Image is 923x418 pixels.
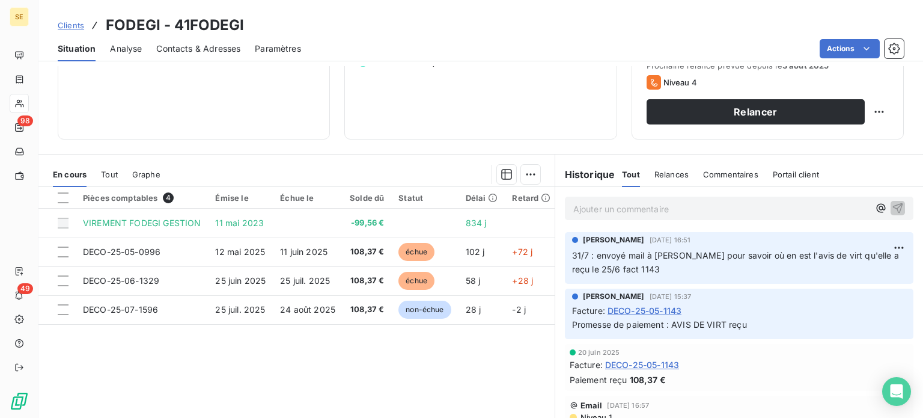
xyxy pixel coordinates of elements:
[58,43,96,55] span: Situation
[466,275,481,286] span: 58 j
[650,293,692,300] span: [DATE] 15:37
[215,247,265,257] span: 12 mai 2025
[110,43,142,55] span: Analyse
[215,218,264,228] span: 11 mai 2023
[280,193,335,203] div: Échue le
[58,19,84,31] a: Clients
[583,235,645,245] span: [PERSON_NAME]
[215,193,266,203] div: Émise le
[156,43,240,55] span: Contacts & Adresses
[350,193,384,203] div: Solde dû
[605,358,679,371] span: DECO-25-05-1143
[512,193,550,203] div: Retard
[622,170,640,179] span: Tout
[570,373,627,386] span: Paiement reçu
[647,99,865,124] button: Relancer
[398,243,434,261] span: échue
[630,373,666,386] span: 108,37 €
[580,401,603,410] span: Email
[466,193,498,203] div: Délai
[654,170,689,179] span: Relances
[83,247,160,257] span: DECO-25-05-0996
[466,218,487,228] span: 834 j
[215,304,265,315] span: 25 juil. 2025
[583,291,645,302] span: [PERSON_NAME]
[83,218,201,228] span: VIREMENT FODEGI GESTION
[163,192,174,203] span: 4
[17,283,33,294] span: 49
[572,319,747,330] span: Promesse de paiement : AVIS DE VIRT reçu
[572,250,901,274] span: 31/7 : envoyé mail à [PERSON_NAME] pour savoir où en est l'avis de virt qu'elle a reçu le 25/6 fa...
[10,118,28,137] a: 98
[83,304,158,315] span: DECO-25-07-1596
[773,170,819,179] span: Portail client
[255,43,301,55] span: Paramètres
[17,115,33,126] span: 98
[53,170,87,179] span: En cours
[555,167,615,182] h6: Historique
[280,304,335,315] span: 24 août 2025
[572,304,605,317] span: Facture :
[466,304,481,315] span: 28 j
[83,192,201,203] div: Pièces comptables
[512,247,532,257] span: +72 j
[10,392,29,411] img: Logo LeanPay
[280,247,327,257] span: 11 juin 2025
[280,275,330,286] span: 25 juil. 2025
[350,246,384,258] span: 108,37 €
[607,402,649,409] span: [DATE] 16:57
[512,275,533,286] span: +28 j
[466,247,485,257] span: 102 j
[106,14,245,36] h3: FODEGI - 41FODEGI
[703,170,758,179] span: Commentaires
[398,272,434,290] span: échue
[663,78,697,87] span: Niveau 4
[512,304,526,315] span: -2 j
[58,20,84,30] span: Clients
[650,236,691,244] span: [DATE] 16:51
[398,301,451,319] span: non-échue
[350,217,384,229] span: -99,56 €
[820,39,880,58] button: Actions
[608,304,681,317] span: DECO-25-05-1143
[570,358,603,371] span: Facture :
[132,170,160,179] span: Graphe
[350,304,384,316] span: 108,37 €
[101,170,118,179] span: Tout
[10,7,29,26] div: SE
[882,377,911,406] div: Open Intercom Messenger
[398,193,451,203] div: Statut
[350,275,384,287] span: 108,37 €
[83,275,159,286] span: DECO-25-06-1329
[578,349,620,356] span: 20 juin 2025
[215,275,266,286] span: 25 juin 2025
